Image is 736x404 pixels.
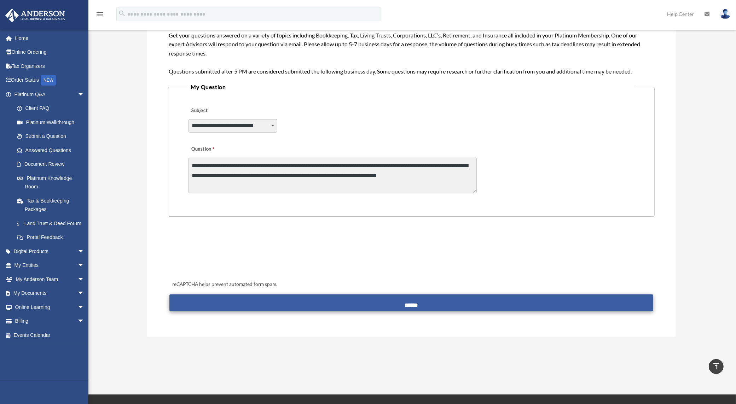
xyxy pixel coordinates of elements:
[720,9,731,19] img: User Pic
[10,129,92,144] a: Submit a Question
[77,87,92,102] span: arrow_drop_down
[10,157,95,171] a: Document Review
[10,230,95,245] a: Portal Feedback
[5,87,95,101] a: Platinum Q&Aarrow_drop_down
[5,300,95,314] a: Online Learningarrow_drop_down
[41,75,56,86] div: NEW
[189,145,243,154] label: Question
[10,194,95,216] a: Tax & Bookkeeping Packages
[10,216,95,230] a: Land Trust & Deed Forum
[77,272,92,287] span: arrow_drop_down
[188,82,634,92] legend: My Question
[5,272,95,286] a: My Anderson Teamarrow_drop_down
[5,45,95,59] a: Online Ordering
[5,286,95,300] a: My Documentsarrow_drop_down
[77,300,92,315] span: arrow_drop_down
[10,101,95,116] a: Client FAQ
[77,258,92,273] span: arrow_drop_down
[3,8,67,22] img: Anderson Advisors Platinum Portal
[77,244,92,259] span: arrow_drop_down
[5,258,95,273] a: My Entitiesarrow_drop_down
[5,244,95,258] a: Digital Productsarrow_drop_down
[95,10,104,18] i: menu
[5,328,95,342] a: Events Calendar
[189,106,256,116] label: Subject
[77,286,92,301] span: arrow_drop_down
[10,115,95,129] a: Platinum Walkthrough
[5,73,95,88] a: Order StatusNEW
[77,314,92,329] span: arrow_drop_down
[10,171,95,194] a: Platinum Knowledge Room
[712,362,720,370] i: vertical_align_top
[5,59,95,73] a: Tax Organizers
[169,280,653,289] div: reCAPTCHA helps prevent automated form spam.
[170,239,278,266] iframe: reCAPTCHA
[118,10,126,17] i: search
[709,359,724,374] a: vertical_align_top
[10,143,95,157] a: Answered Questions
[5,314,95,328] a: Billingarrow_drop_down
[95,12,104,18] a: menu
[5,31,95,45] a: Home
